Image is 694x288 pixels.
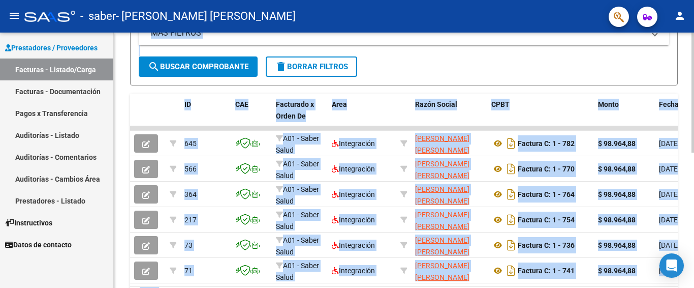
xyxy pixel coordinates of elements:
[415,211,469,231] span: [PERSON_NAME] [PERSON_NAME]
[5,42,98,53] span: Prestadores / Proveedores
[415,185,469,205] span: [PERSON_NAME] [PERSON_NAME]
[148,62,248,71] span: Buscar Comprobante
[184,267,193,275] span: 71
[674,10,686,22] mat-icon: person
[659,253,684,278] div: Open Intercom Messenger
[518,216,575,224] strong: Factura C: 1 - 754
[332,165,375,173] span: Integración
[659,165,680,173] span: [DATE]
[276,100,314,120] span: Facturado x Orden De
[332,267,375,275] span: Integración
[276,134,319,154] span: A01 - Saber Salud
[184,165,197,173] span: 566
[415,160,469,180] span: [PERSON_NAME] [PERSON_NAME]
[518,190,575,198] strong: Factura C: 1 - 764
[151,27,645,39] mat-panel-title: MAS FILTROS
[276,262,319,281] span: A01 - Saber Salud
[415,260,483,281] div: 27203656314
[598,139,636,148] strong: $ 98.964,88
[275,62,348,71] span: Borrar Filtros
[272,94,328,138] datatable-header-cell: Facturado x Orden De
[504,212,518,228] i: Descargar documento
[415,235,483,256] div: 27203656314
[328,94,396,138] datatable-header-cell: Area
[276,211,319,231] span: A01 - Saber Salud
[504,161,518,177] i: Descargar documento
[415,100,457,108] span: Razón Social
[415,262,469,281] span: [PERSON_NAME] [PERSON_NAME]
[180,94,231,138] datatable-header-cell: ID
[518,139,575,148] strong: Factura C: 1 - 782
[332,216,375,224] span: Integración
[598,216,636,224] strong: $ 98.964,88
[415,184,483,205] div: 27203656314
[80,5,116,27] span: - saber
[504,135,518,152] i: Descargar documento
[276,185,319,205] span: A01 - Saber Salud
[659,216,680,224] span: [DATE]
[275,61,287,73] mat-icon: delete
[184,216,197,224] span: 217
[598,190,636,198] strong: $ 98.964,88
[116,5,296,27] span: - [PERSON_NAME] [PERSON_NAME]
[594,94,655,138] datatable-header-cell: Monto
[411,94,487,138] datatable-header-cell: Razón Social
[276,236,319,256] span: A01 - Saber Salud
[231,94,272,138] datatable-header-cell: CAE
[598,267,636,275] strong: $ 98.964,88
[415,134,469,154] span: [PERSON_NAME] [PERSON_NAME]
[266,56,357,77] button: Borrar Filtros
[184,139,197,148] span: 645
[518,241,575,249] strong: Factura C: 1 - 736
[487,94,594,138] datatable-header-cell: CPBT
[504,237,518,253] i: Descargar documento
[415,133,483,154] div: 27203656314
[139,56,258,77] button: Buscar Comprobante
[184,100,191,108] span: ID
[491,100,510,108] span: CPBT
[415,236,469,256] span: [PERSON_NAME] [PERSON_NAME]
[5,239,72,250] span: Datos de contacto
[415,209,483,231] div: 27203656314
[184,190,197,198] span: 364
[148,61,160,73] mat-icon: search
[659,139,680,148] span: [DATE]
[332,139,375,148] span: Integración
[659,190,680,198] span: [DATE]
[8,10,20,22] mat-icon: menu
[598,100,619,108] span: Monto
[139,21,669,45] mat-expansion-panel-header: MAS FILTROS
[598,241,636,249] strong: $ 98.964,88
[598,165,636,173] strong: $ 98.964,88
[659,241,680,249] span: [DATE]
[235,100,248,108] span: CAE
[332,190,375,198] span: Integración
[184,241,193,249] span: 73
[332,241,375,249] span: Integración
[5,217,52,228] span: Instructivos
[504,263,518,279] i: Descargar documento
[504,186,518,203] i: Descargar documento
[518,267,575,275] strong: Factura C: 1 - 741
[276,160,319,180] span: A01 - Saber Salud
[332,100,347,108] span: Area
[659,267,680,275] span: [DATE]
[415,158,483,180] div: 27203656314
[518,165,575,173] strong: Factura C: 1 - 770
